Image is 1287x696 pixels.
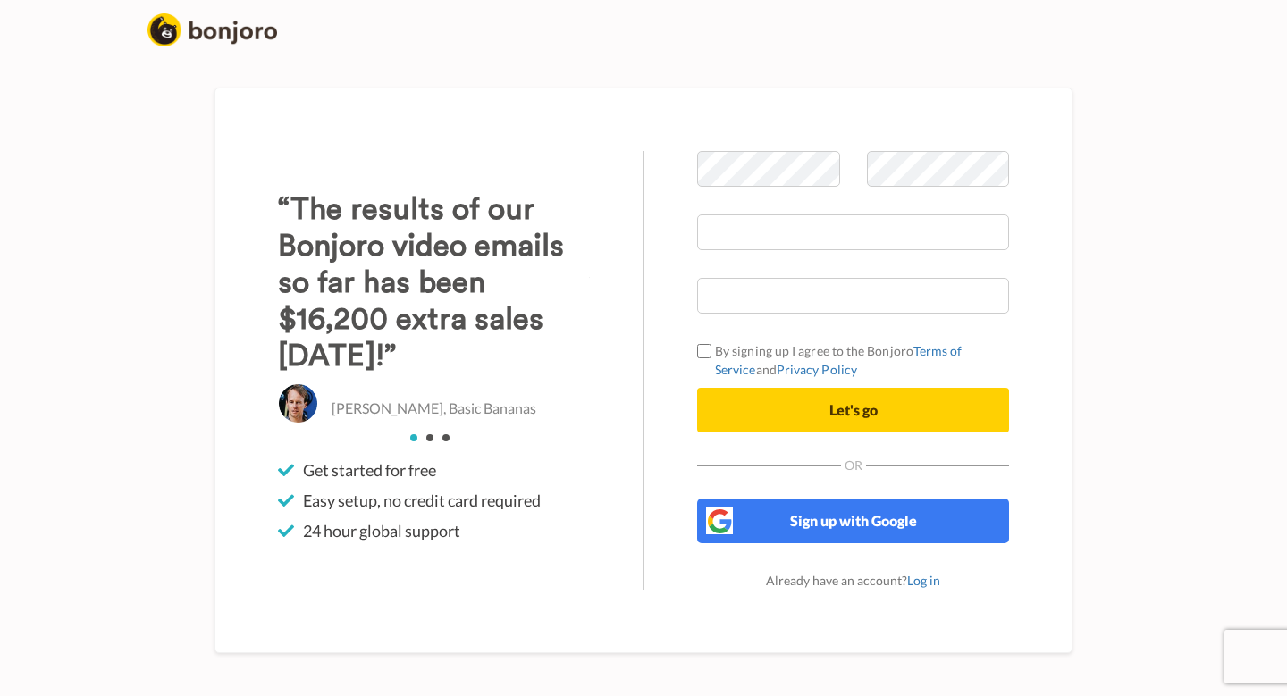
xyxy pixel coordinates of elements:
img: logo_full.png [147,13,277,46]
h3: “The results of our Bonjoro video emails so far has been $16,200 extra sales [DATE]!” [278,191,590,374]
span: Or [841,459,866,472]
a: Log in [907,573,940,588]
p: [PERSON_NAME], Basic Bananas [332,398,536,419]
button: Sign up with Google [697,499,1009,543]
span: Get started for free [303,459,436,481]
span: 24 hour global support [303,520,460,541]
img: Christo Hall, Basic Bananas [278,383,318,423]
span: Sign up with Google [790,512,917,529]
span: Easy setup, no credit card required [303,490,541,511]
a: Privacy Policy [777,362,857,377]
span: Let's go [829,401,878,418]
input: By signing up I agree to the BonjoroTerms of ServiceandPrivacy Policy [697,344,711,358]
span: Already have an account? [766,573,940,588]
label: By signing up I agree to the Bonjoro and [697,341,1009,379]
button: Let's go [697,388,1009,432]
a: Terms of Service [715,343,963,377]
